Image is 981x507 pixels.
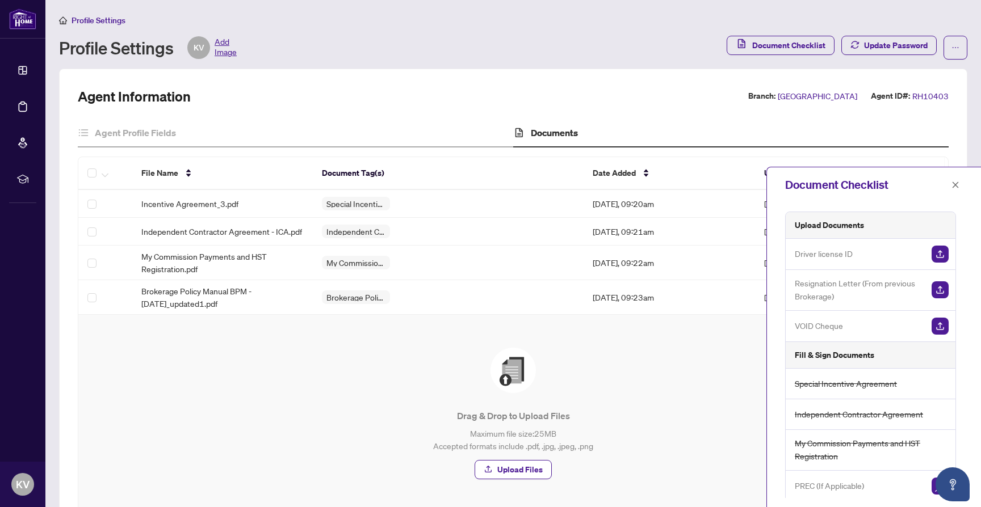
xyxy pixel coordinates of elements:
[101,427,925,452] p: Maximum file size: 25 MB Accepted formats include .pdf, .jpg, .jpeg, .png
[322,293,390,301] span: Brokerage Policy Manual
[141,285,304,310] span: Brokerage Policy Manual BPM - [DATE]_updated1.pdf
[78,87,191,105] h2: Agent Information
[841,36,937,55] button: Update Password
[59,16,67,24] span: home
[795,437,949,463] span: My Commission Payments and HST Registration
[951,44,959,52] span: ellipsis
[936,467,970,501] button: Open asap
[593,167,636,179] span: Date Added
[92,328,934,498] span: File UploadDrag & Drop to Upload FilesMaximum file size:25MBAccepted formats include .pdf, .jpg, ...
[748,90,775,103] label: Branch:
[132,157,313,190] th: File Name
[141,197,238,210] span: Incentive Agreement_3.pdf
[755,157,890,190] th: Uploaded By
[755,280,890,315] td: [PERSON_NAME]
[912,90,949,103] span: RH10403
[531,126,578,140] h4: Documents
[313,157,584,190] th: Document Tag(s)
[727,36,835,55] button: Document Checklist
[141,167,178,179] span: File Name
[755,246,890,280] td: [PERSON_NAME]
[141,250,304,275] span: My Commission Payments and HST Registration.pdf
[322,227,390,235] span: Independent Contractor Agreement
[322,200,390,208] span: Special Incentive Agreement
[871,90,910,103] label: Agent ID#:
[795,349,874,361] h5: Fill & Sign Documents
[752,36,825,54] span: Document Checklist
[755,218,890,246] td: [PERSON_NAME]
[795,377,897,390] span: Special Incentive Agreement
[194,41,204,54] span: KV
[795,319,843,332] span: VOID Cheque
[584,218,755,246] td: [DATE], 09:21am
[72,15,125,26] span: Profile Settings
[795,219,864,231] h5: Upload Documents
[491,348,536,393] img: File Upload
[795,408,923,421] span: Independent Contractor Agreement
[584,280,755,315] td: [DATE], 09:23am
[932,478,949,495] img: Sign Document
[951,181,959,189] span: close
[584,190,755,218] td: [DATE], 09:20am
[215,36,237,59] span: Add Image
[475,460,552,479] button: Upload Files
[16,476,30,492] span: KV
[95,126,176,140] h4: Agent Profile Fields
[141,225,302,238] span: Independent Contractor Agreement - ICA.pdf
[932,246,949,263] img: Upload Document
[101,409,925,422] p: Drag & Drop to Upload Files
[59,36,237,59] div: Profile Settings
[932,318,949,335] img: Upload Document
[497,460,543,479] span: Upload Files
[795,247,853,260] span: Driver license ID
[785,176,948,193] div: Document Checklist
[584,246,755,280] td: [DATE], 09:22am
[755,190,890,218] td: [PERSON_NAME]
[584,157,755,190] th: Date Added
[778,90,857,103] span: [GEOGRAPHIC_DATA]
[322,259,390,267] span: My Commission Payments and HST Registration
[864,36,928,54] span: Update Password
[795,277,923,303] span: Resignation Letter (From previous Brokerage)
[932,281,949,298] img: Upload Document
[795,479,864,492] span: PREC (If Applicable)
[9,9,36,29] img: logo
